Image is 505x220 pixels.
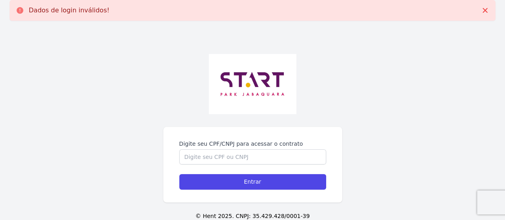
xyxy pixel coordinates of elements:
p: Dados de login inválidos! [29,6,109,14]
input: Entrar [179,174,326,190]
img: Captura%20de%20tela%202025-07-04%20162855.jpg [209,54,297,114]
label: Digite seu CPF/CNPJ para acessar o contrato [179,140,326,148]
input: Digite seu CPF ou CNPJ [179,149,326,165]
